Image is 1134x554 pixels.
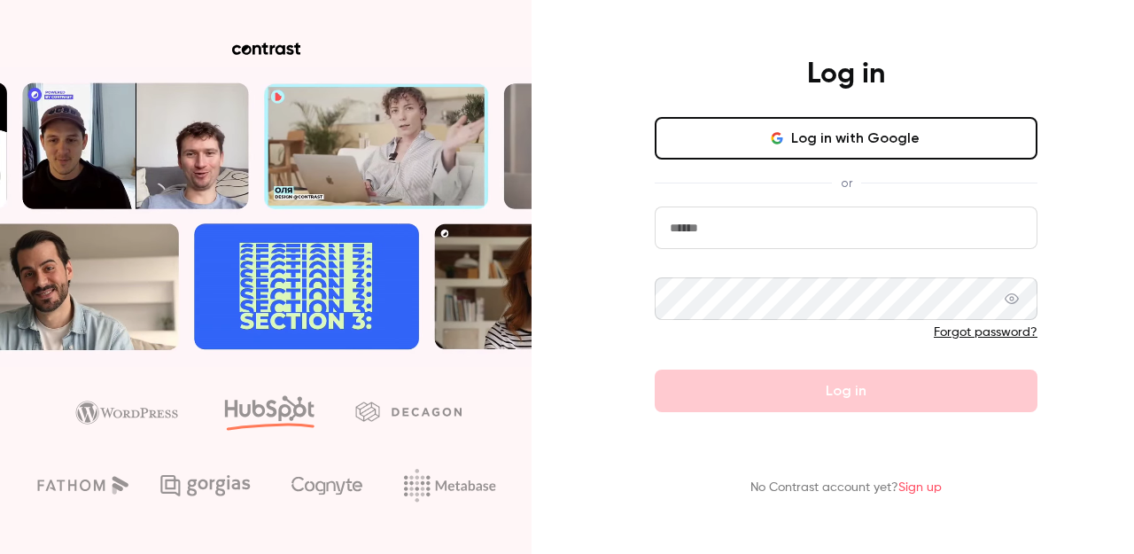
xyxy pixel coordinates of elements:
a: Sign up [898,481,942,494]
span: or [832,174,861,192]
button: Log in with Google [655,117,1037,160]
h4: Log in [807,57,885,92]
img: decagon [355,402,462,421]
a: Forgot password? [934,326,1037,339]
p: No Contrast account yet? [750,479,942,497]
